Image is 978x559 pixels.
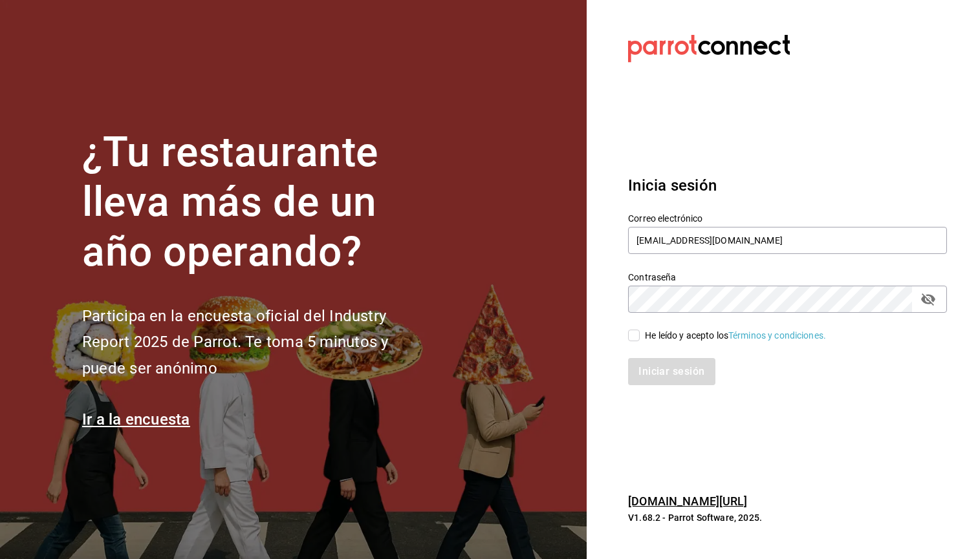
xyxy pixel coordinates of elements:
div: He leído y acepto los [645,329,826,343]
p: V1.68.2 - Parrot Software, 2025. [628,511,947,524]
a: Ir a la encuesta [82,410,190,428]
label: Correo electrónico [628,214,947,223]
label: Contraseña [628,273,947,282]
h3: Inicia sesión [628,174,947,197]
h2: Participa en la encuesta oficial del Industry Report 2025 de Parrot. Te toma 5 minutos y puede se... [82,303,431,382]
a: [DOMAIN_NAME][URL] [628,494,747,508]
input: Ingresa tu correo electrónico [628,227,947,254]
button: passwordField [917,288,939,310]
h1: ¿Tu restaurante lleva más de un año operando? [82,128,431,277]
a: Términos y condiciones. [728,330,826,341]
